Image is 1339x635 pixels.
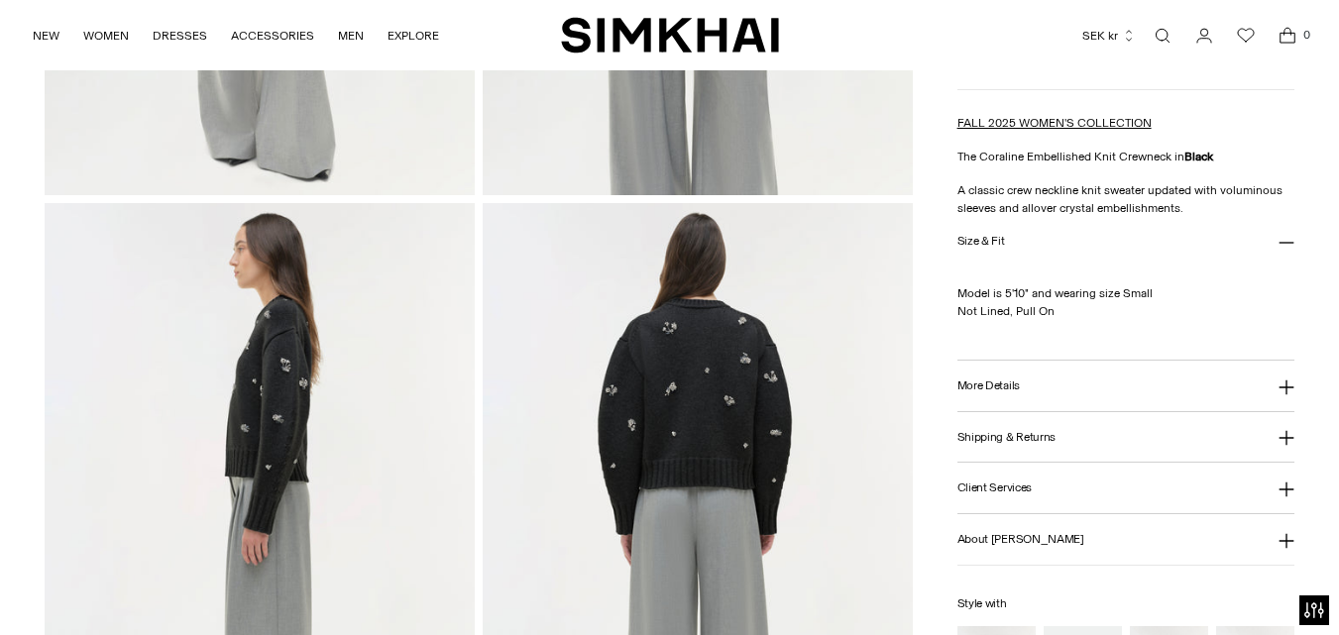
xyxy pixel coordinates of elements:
a: WOMEN [83,14,129,57]
a: ACCESSORIES [231,14,314,57]
a: FALL 2025 WOMEN'S COLLECTION [957,116,1152,130]
button: Shipping & Returns [957,412,1295,463]
a: EXPLORE [388,14,439,57]
h3: About [PERSON_NAME] [957,533,1084,546]
button: Client Services [957,463,1295,513]
h6: Style with [957,597,1295,610]
a: Open search modal [1143,16,1182,55]
a: DRESSES [153,14,207,57]
h3: Size & Fit [957,235,1005,248]
p: The Coraline Embellished Knit Crewneck in [957,148,1295,165]
h3: Shipping & Returns [957,431,1057,444]
p: Model is 5'10" and wearing size Small Not Lined, Pull On [957,266,1295,320]
a: Open cart modal [1268,16,1307,55]
p: A classic crew neckline knit sweater updated with voluminous sleeves and allover crystal embellis... [957,181,1295,217]
h3: Client Services [957,481,1033,494]
h3: More Details [957,379,1020,392]
strong: Black [1184,150,1213,163]
button: More Details [957,361,1295,411]
a: Go to the account page [1184,16,1224,55]
a: MEN [338,14,364,57]
button: About [PERSON_NAME] [957,514,1295,565]
button: SEK kr [1082,14,1136,57]
a: NEW [33,14,59,57]
span: 0 [1297,26,1315,44]
button: Size & Fit [957,217,1295,267]
a: Wishlist [1226,16,1266,55]
a: SIMKHAI [561,16,779,54]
